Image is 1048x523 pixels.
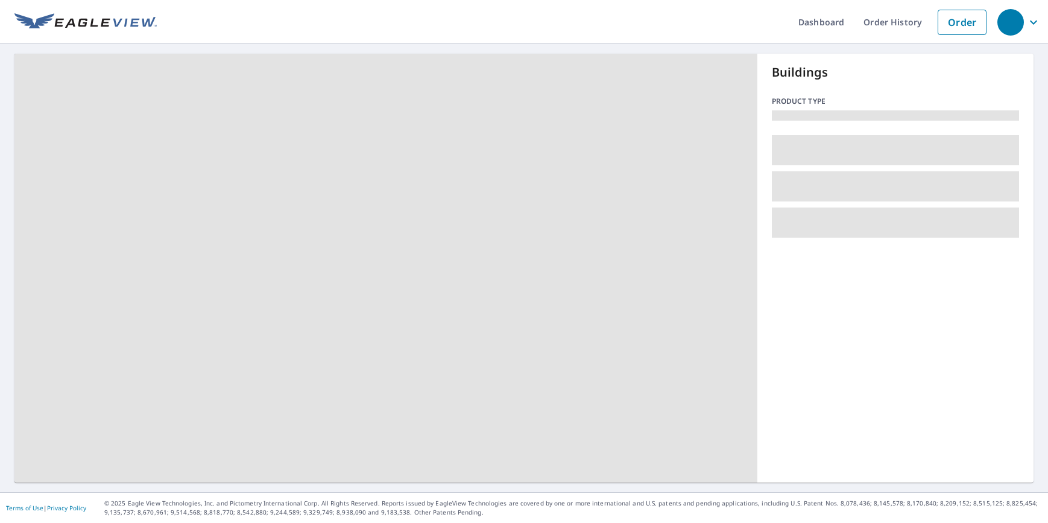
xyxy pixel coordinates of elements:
p: © 2025 Eagle View Technologies, Inc. and Pictometry International Corp. All Rights Reserved. Repo... [104,499,1042,517]
a: Terms of Use [6,504,43,512]
a: Privacy Policy [47,504,86,512]
p: Product type [772,96,1020,107]
a: Order [938,10,986,35]
img: EV Logo [14,13,157,31]
p: Buildings [772,63,1020,81]
p: | [6,504,86,512]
